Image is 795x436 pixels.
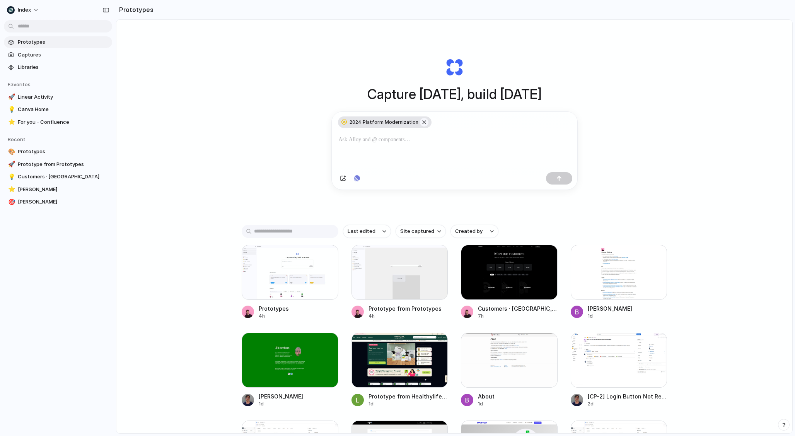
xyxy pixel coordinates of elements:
button: 🎨 [7,148,15,156]
div: 1d [588,313,632,320]
a: 💡Canva Home [4,104,112,115]
a: 🎯[PERSON_NAME] [4,196,112,208]
div: 1d [478,400,495,407]
a: ⭐For you - Confluence [4,116,112,128]
span: Created by [455,227,483,235]
button: Last edited [343,225,391,238]
a: AboutAbout1d [461,333,558,407]
button: ⭐ [7,186,15,193]
span: Prototypes [18,38,109,46]
h2: Prototypes [116,5,154,14]
div: ⭐ [8,185,14,194]
div: About [478,392,495,400]
div: Prototypes [259,304,289,313]
a: Leo Denham[PERSON_NAME]1d [242,333,338,407]
a: 🚀Prototype from Prototypes [4,159,112,170]
a: 💡Customers · [GEOGRAPHIC_DATA] [4,171,112,183]
a: 🚀Linear Activity [4,91,112,103]
span: Linear Activity [18,93,109,101]
a: Prototype from PrototypesPrototype from Prototypes4h [351,245,448,320]
span: Site captured [400,227,434,235]
button: ⭐ [7,118,15,126]
span: Customers · [GEOGRAPHIC_DATA] [18,173,109,181]
button: Site captured [396,225,446,238]
button: 🎯 [7,198,15,206]
button: 🚀 [7,161,15,168]
div: 4h [368,313,442,320]
a: 🎨Prototypes [4,146,112,157]
div: 4h [259,313,289,320]
button: Created by [450,225,498,238]
span: Canva Home [18,106,109,113]
a: Simon Kubica[PERSON_NAME]1d [571,245,667,320]
a: Prototype from Healthylife & Healthylife Pharmacy (Formerly Superpharmacy)Prototype from Healthyl... [351,333,448,407]
div: 2d [588,400,667,407]
button: 💡 [7,173,15,181]
span: Index [18,6,31,14]
a: [CP-2] Login Button Not Responding on Homepage - Jira[CP-2] Login Button Not Responding on Homepa... [571,333,667,407]
div: 🚀 [8,160,14,169]
span: Favorites [8,81,31,87]
a: Libraries [4,62,112,73]
span: Captures [18,51,109,59]
span: Recent [8,136,26,142]
h1: Capture [DATE], build [DATE] [367,84,542,104]
div: Prototype from Healthylife & Healthylife Pharmacy (Formerly Superpharmacy) [368,392,448,400]
div: 1d [259,400,303,407]
span: Prototypes [18,148,109,156]
a: Prototypes [4,36,112,48]
span: Libraries [18,63,109,71]
a: PrototypesPrototypes4h [242,245,338,320]
a: Customers · ResendCustomers · [GEOGRAPHIC_DATA]7h [461,245,558,320]
span: [PERSON_NAME] [18,198,109,206]
div: [PERSON_NAME] [588,304,632,313]
div: 🚀 [8,92,14,101]
div: ⭐ [8,118,14,127]
span: Last edited [348,227,375,235]
div: [CP-2] Login Button Not Responding on Homepage - Jira [588,392,667,400]
button: 🚀 [7,93,15,101]
a: ⭐[PERSON_NAME] [4,184,112,195]
div: 💡 [8,105,14,114]
div: 7h [478,313,558,320]
div: 🎯 [8,198,14,207]
div: 1d [368,400,448,407]
span: Prototype from Prototypes [18,161,109,168]
div: 🎨 [8,147,14,156]
span: [PERSON_NAME] [18,186,109,193]
span: For you - Confluence [18,118,109,126]
div: Customers · [GEOGRAPHIC_DATA] [478,304,558,313]
div: Prototype from Prototypes [368,304,442,313]
button: 💡 [7,106,15,113]
div: [PERSON_NAME] [259,392,303,400]
button: Index [4,4,43,16]
a: 2024 Platform Modernization [338,116,432,128]
div: 💡 [8,173,14,181]
a: Captures [4,49,112,61]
